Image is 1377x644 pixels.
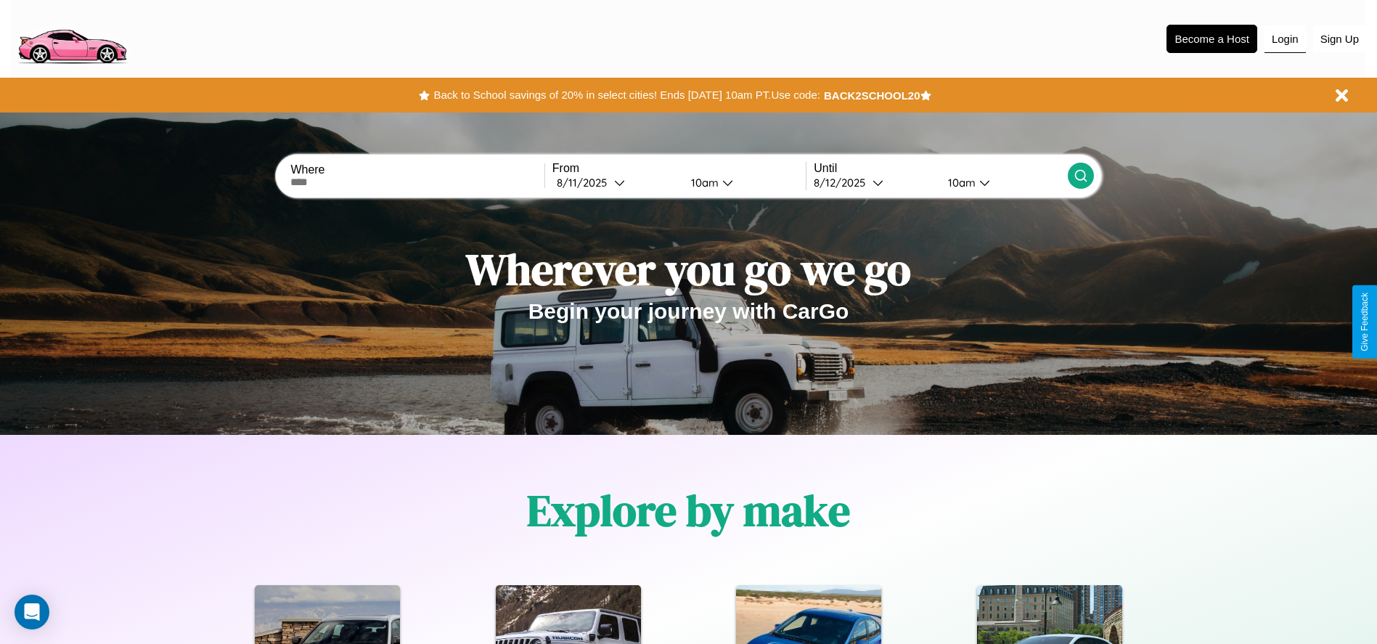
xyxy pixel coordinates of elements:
button: 8/11/2025 [552,175,679,190]
b: BACK2SCHOOL20 [824,89,920,102]
button: Become a Host [1166,25,1257,53]
label: Where [290,163,544,176]
img: logo [11,7,133,68]
button: Back to School savings of 20% in select cities! Ends [DATE] 10am PT.Use code: [430,85,823,105]
label: Until [814,162,1067,175]
div: 10am [941,176,979,189]
div: 10am [684,176,722,189]
div: 8 / 11 / 2025 [557,176,614,189]
button: 10am [936,175,1068,190]
h1: Explore by make [527,481,850,540]
button: Login [1264,25,1306,53]
div: 8 / 12 / 2025 [814,176,873,189]
button: Sign Up [1313,25,1366,52]
div: Open Intercom Messenger [15,595,49,629]
div: Give Feedback [1360,293,1370,351]
button: 10am [679,175,806,190]
label: From [552,162,806,175]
